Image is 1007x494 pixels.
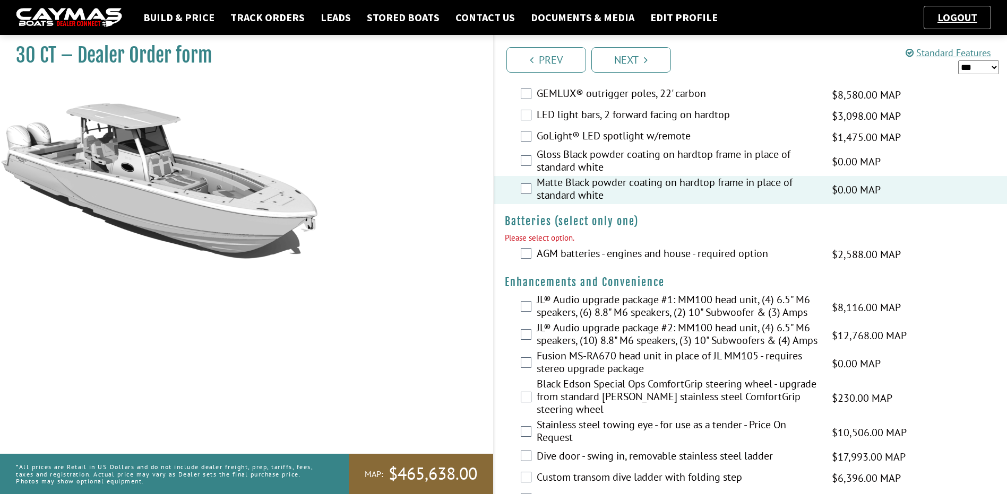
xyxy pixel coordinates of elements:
[591,47,671,73] a: Next
[537,471,819,486] label: Custom transom dive ladder with folding step
[832,182,881,198] span: $0.00 MAP
[832,470,901,486] span: $6,396.00 MAP
[315,11,356,24] a: Leads
[537,87,819,102] label: GEMLUX® outrigger poles, 22' carbon
[832,154,881,170] span: $0.00 MAP
[505,215,997,228] h4: Batteries (select only one)
[16,43,467,67] h1: 30 CT – Dealer Order form
[389,463,477,485] span: $465,638.00
[832,425,907,440] span: $10,506.00 MAP
[832,449,906,465] span: $17,993.00 MAP
[537,349,819,377] label: Fusion MS-RA670 head unit in place of JL MM105 - requires stereo upgrade package
[537,293,819,321] label: JL® Audio upgrade package #1: MM100 head unit, (4) 6.5" M6 speakers, (6) 8.8" M6 speakers, (2) 10...
[450,11,520,24] a: Contact Us
[365,469,383,480] span: MAP:
[832,129,901,145] span: $1,475.00 MAP
[537,148,819,176] label: Gloss Black powder coating on hardtop frame in place of standard white
[362,11,445,24] a: Stored Boats
[832,299,901,315] span: $8,116.00 MAP
[537,176,819,204] label: Matte Black powder coating on hardtop frame in place of standard white
[537,377,819,418] label: Black Edson Special Ops ComfortGrip steering wheel - upgrade from standard [PERSON_NAME] stainles...
[832,356,881,372] span: $0.00 MAP
[506,47,586,73] a: Prev
[526,11,640,24] a: Documents & Media
[537,449,819,465] label: Dive door - swing in, removable stainless steel ladder
[537,247,819,262] label: AGM batteries - engines and house - required option
[138,11,220,24] a: Build & Price
[16,8,122,28] img: caymas-dealer-connect-2ed40d3bc7270c1d8d7ffb4b79bf05adc795679939227970def78ec6f6c03838.gif
[832,246,901,262] span: $2,588.00 MAP
[832,108,901,124] span: $3,098.00 MAP
[832,328,907,343] span: $12,768.00 MAP
[505,276,997,289] h4: Enhancements and Convenience
[349,454,493,494] a: MAP:$465,638.00
[537,108,819,124] label: LED light bars, 2 forward facing on hardtop
[537,321,819,349] label: JL® Audio upgrade package #2: MM100 head unit, (4) 6.5" M6 speakers, (10) 8.8" M6 speakers, (3) 1...
[225,11,310,24] a: Track Orders
[832,390,892,406] span: $230.00 MAP
[537,418,819,446] label: Stainless steel towing eye - for use as a tender - Price On Request
[906,47,991,59] a: Standard Features
[832,87,901,103] span: $8,580.00 MAP
[932,11,983,24] a: Logout
[16,458,325,490] p: *All prices are Retail in US Dollars and do not include dealer freight, prep, tariffs, fees, taxe...
[505,232,997,244] div: Please select option.
[537,129,819,145] label: GoLight® LED spotlight w/remote
[645,11,723,24] a: Edit Profile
